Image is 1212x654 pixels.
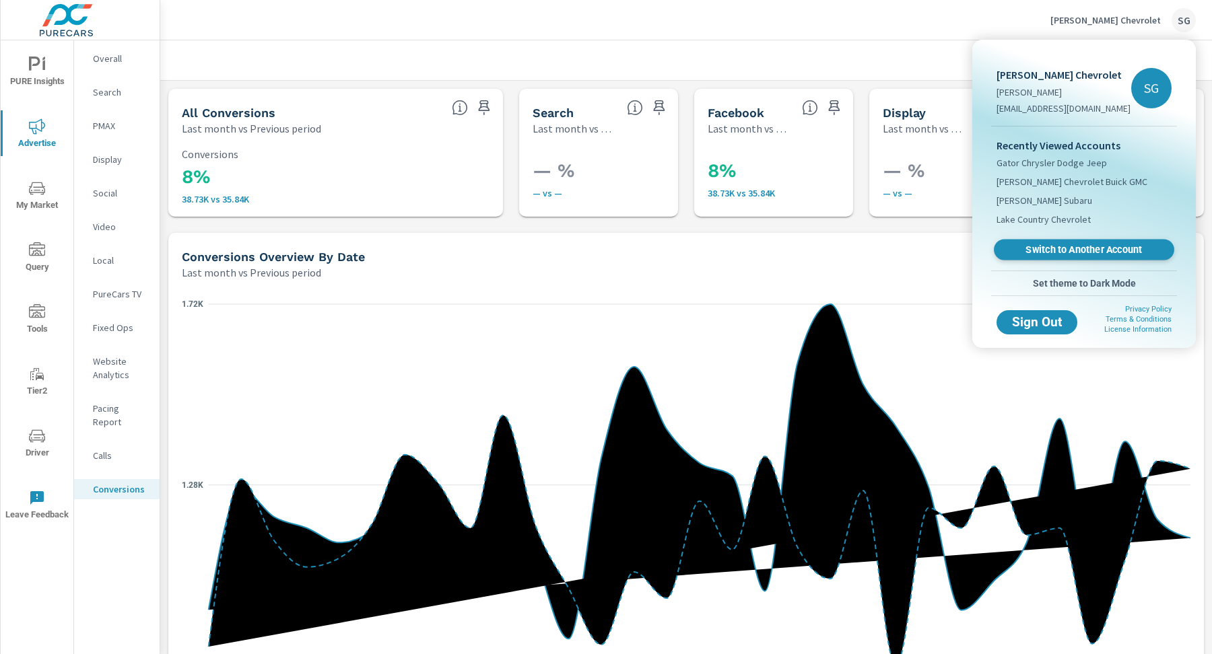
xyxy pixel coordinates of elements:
[997,156,1107,170] span: Gator Chrysler Dodge Jeep
[997,102,1131,115] p: [EMAIL_ADDRESS][DOMAIN_NAME]
[994,240,1174,260] a: Switch to Another Account
[991,271,1177,295] button: Set theme to Dark Mode
[997,67,1131,83] p: [PERSON_NAME] Chevrolet
[1104,325,1172,334] a: License Information
[997,85,1131,99] p: [PERSON_NAME]
[1106,315,1172,324] a: Terms & Conditions
[997,310,1077,334] button: Sign Out
[1007,316,1067,328] span: Sign Out
[997,175,1147,188] span: [PERSON_NAME] Chevrolet Buick GMC
[1001,244,1166,256] span: Switch to Another Account
[997,194,1092,207] span: [PERSON_NAME] Subaru
[997,213,1091,226] span: Lake Country Chevrolet
[997,277,1172,289] span: Set theme to Dark Mode
[1131,68,1172,108] div: SG
[997,137,1172,153] p: Recently Viewed Accounts
[1125,305,1172,314] a: Privacy Policy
